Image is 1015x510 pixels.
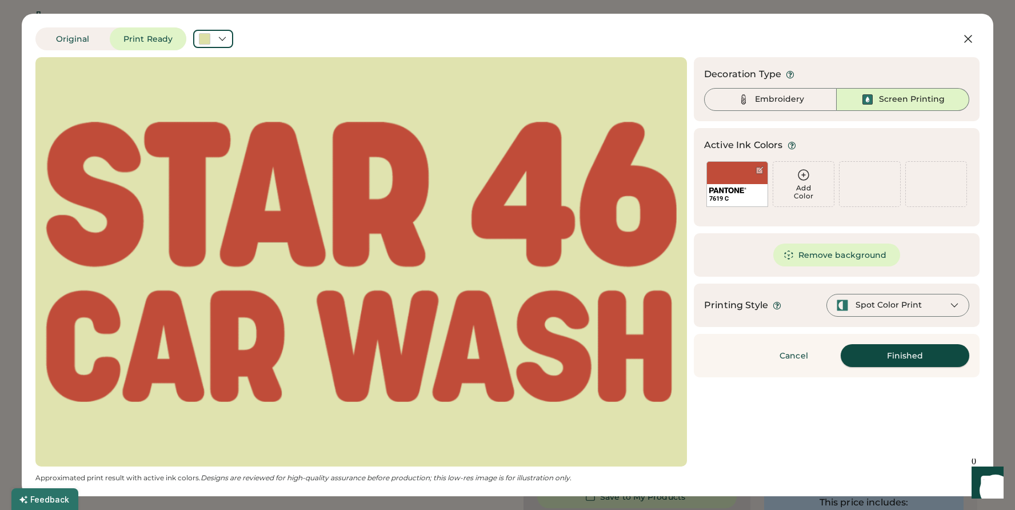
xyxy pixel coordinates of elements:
[773,244,901,266] button: Remove background
[35,27,110,50] button: Original
[836,299,849,312] img: spot-color-green.svg
[773,184,834,200] div: Add Color
[841,344,969,367] button: Finished
[110,27,186,50] button: Print Ready
[879,94,945,105] div: Screen Printing
[35,473,687,483] div: Approximated print result with active ink colors.
[856,300,922,311] div: Spot Color Print
[704,138,783,152] div: Active Ink Colors
[961,459,1010,508] iframe: Front Chat
[737,93,750,106] img: Thread%20-%20Unselected.svg
[704,67,781,81] div: Decoration Type
[704,298,768,312] div: Printing Style
[754,344,834,367] button: Cancel
[709,194,765,203] div: 7619 C
[861,93,874,106] img: Ink%20-%20Selected.svg
[755,94,804,105] div: Embroidery
[201,473,572,482] em: Designs are reviewed for high-quality assurance before production; this low-res image is for illu...
[709,188,746,193] img: 1024px-Pantone_logo.svg.png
